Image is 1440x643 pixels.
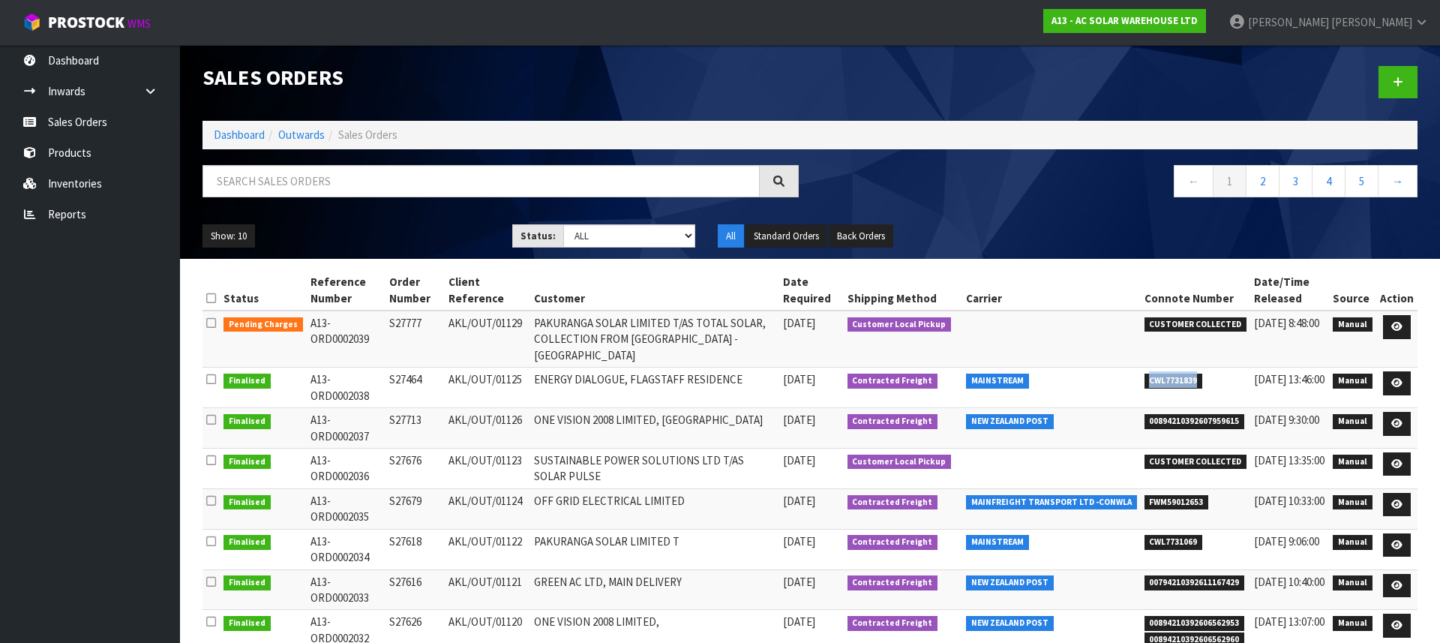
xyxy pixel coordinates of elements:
[962,270,1141,311] th: Carrier
[1345,165,1378,197] a: 5
[530,529,779,569] td: PAKURANGA SOLAR LIMITED T
[530,448,779,488] td: SUSTAINABLE POWER SOLUTIONS LTD T/AS SOLAR PULSE
[1250,270,1329,311] th: Date/Time Released
[1254,413,1319,427] span: [DATE] 9:30:00
[445,569,531,610] td: AKL/OUT/01121
[1144,374,1203,389] span: CWL7731839
[223,455,271,470] span: Finalised
[48,13,124,32] span: ProStock
[385,529,445,569] td: S27618
[847,535,938,550] span: Contracted Freight
[530,488,779,529] td: OFF GRID ELECTRICAL LIMITED
[966,616,1054,631] span: NEW ZEALAND POST
[1254,575,1324,589] span: [DATE] 10:40:00
[783,494,815,508] span: [DATE]
[1051,14,1198,27] strong: A13 - AC SOLAR WAREHOUSE LTD
[1144,414,1245,429] span: 00894210392607959615
[223,616,271,631] span: Finalised
[445,448,531,488] td: AKL/OUT/01123
[1144,535,1203,550] span: CWL7731069
[745,224,827,248] button: Standard Orders
[847,575,938,590] span: Contracted Freight
[307,368,385,408] td: A13-ORD0002038
[1331,15,1412,29] span: [PERSON_NAME]
[223,495,271,510] span: Finalised
[220,270,307,311] th: Status
[1254,494,1324,508] span: [DATE] 10:33:00
[202,165,760,197] input: Search sales orders
[445,311,531,368] td: AKL/OUT/01129
[127,17,151,31] small: WMS
[202,66,799,89] h1: Sales Orders
[22,13,41,32] img: cube-alt.png
[1333,616,1372,631] span: Manual
[1254,372,1324,386] span: [DATE] 13:46:00
[520,230,556,242] strong: Status:
[844,270,963,311] th: Shipping Method
[530,311,779,368] td: PAKURANGA SOLAR LIMITED T/AS TOTAL SOLAR, COLLECTION FROM [GEOGRAPHIC_DATA] - [GEOGRAPHIC_DATA]
[385,488,445,529] td: S27679
[1312,165,1345,197] a: 4
[783,453,815,467] span: [DATE]
[307,270,385,311] th: Reference Number
[847,317,952,332] span: Customer Local Pickup
[1329,270,1376,311] th: Source
[966,575,1054,590] span: NEW ZEALAND POST
[1141,270,1251,311] th: Connote Number
[779,270,844,311] th: Date Required
[829,224,893,248] button: Back Orders
[445,368,531,408] td: AKL/OUT/01125
[966,374,1029,389] span: MAINSTREAM
[783,614,815,629] span: [DATE]
[1376,270,1417,311] th: Action
[1246,165,1279,197] a: 2
[966,414,1054,429] span: NEW ZEALAND POST
[783,316,815,330] span: [DATE]
[307,448,385,488] td: A13-ORD0002036
[1144,616,1245,631] span: 00894210392606562953
[1213,165,1246,197] a: 1
[530,270,779,311] th: Customer
[223,317,303,332] span: Pending Charges
[278,128,325,142] a: Outwards
[445,488,531,529] td: AKL/OUT/01124
[1254,614,1324,629] span: [DATE] 13:07:00
[223,535,271,550] span: Finalised
[530,569,779,610] td: GREEN AC LTD, MAIN DELIVERY
[1333,535,1372,550] span: Manual
[307,529,385,569] td: A13-ORD0002034
[445,270,531,311] th: Client Reference
[783,534,815,548] span: [DATE]
[847,414,938,429] span: Contracted Freight
[847,455,952,470] span: Customer Local Pickup
[966,535,1029,550] span: MAINSTREAM
[821,165,1417,202] nav: Page navigation
[1248,15,1329,29] span: [PERSON_NAME]
[1378,165,1417,197] a: →
[783,575,815,589] span: [DATE]
[307,569,385,610] td: A13-ORD0002033
[1333,317,1372,332] span: Manual
[385,448,445,488] td: S27676
[1174,165,1213,197] a: ←
[223,414,271,429] span: Finalised
[847,495,938,510] span: Contracted Freight
[1279,165,1312,197] a: 3
[1144,317,1247,332] span: CUSTOMER COLLECTED
[783,413,815,427] span: [DATE]
[385,569,445,610] td: S27616
[530,408,779,449] td: ONE VISION 2008 LIMITED, [GEOGRAPHIC_DATA]
[1333,455,1372,470] span: Manual
[847,616,938,631] span: Contracted Freight
[385,368,445,408] td: S27464
[1333,414,1372,429] span: Manual
[847,374,938,389] span: Contracted Freight
[385,311,445,368] td: S27777
[307,311,385,368] td: A13-ORD0002039
[1254,316,1319,330] span: [DATE] 8:48:00
[718,224,744,248] button: All
[385,408,445,449] td: S27713
[966,495,1137,510] span: MAINFREIGHT TRANSPORT LTD -CONWLA
[1333,374,1372,389] span: Manual
[445,408,531,449] td: AKL/OUT/01126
